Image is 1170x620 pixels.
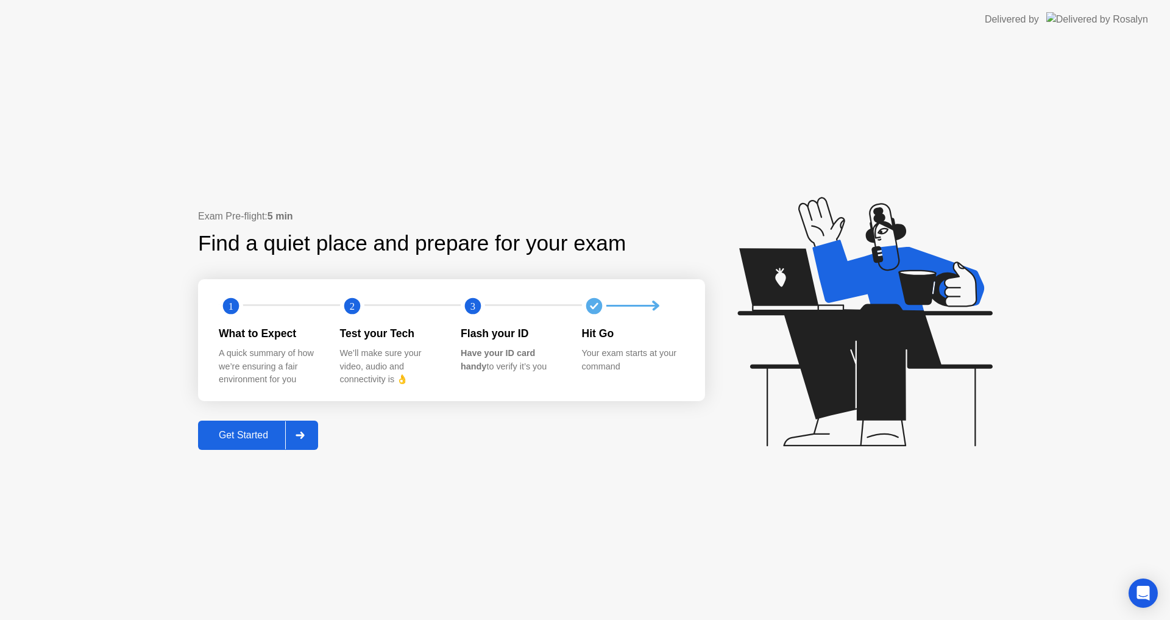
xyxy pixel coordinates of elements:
button: Get Started [198,421,318,450]
div: We’ll make sure your video, audio and connectivity is 👌 [340,347,442,387]
b: Have your ID card handy [461,348,535,371]
div: Open Intercom Messenger [1129,579,1158,608]
text: 3 [470,300,475,312]
div: Your exam starts at your command [582,347,684,373]
text: 2 [349,300,354,312]
div: Test your Tech [340,326,442,341]
div: Delivered by [985,12,1039,27]
b: 5 min [268,211,293,221]
div: Exam Pre-flight: [198,209,705,224]
div: Hit Go [582,326,684,341]
div: to verify it’s you [461,347,562,373]
text: 1 [229,300,233,312]
div: Flash your ID [461,326,562,341]
img: Delivered by Rosalyn [1046,12,1148,26]
div: A quick summary of how we’re ensuring a fair environment for you [219,347,321,387]
div: Get Started [202,430,285,441]
div: What to Expect [219,326,321,341]
div: Find a quiet place and prepare for your exam [198,227,628,260]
